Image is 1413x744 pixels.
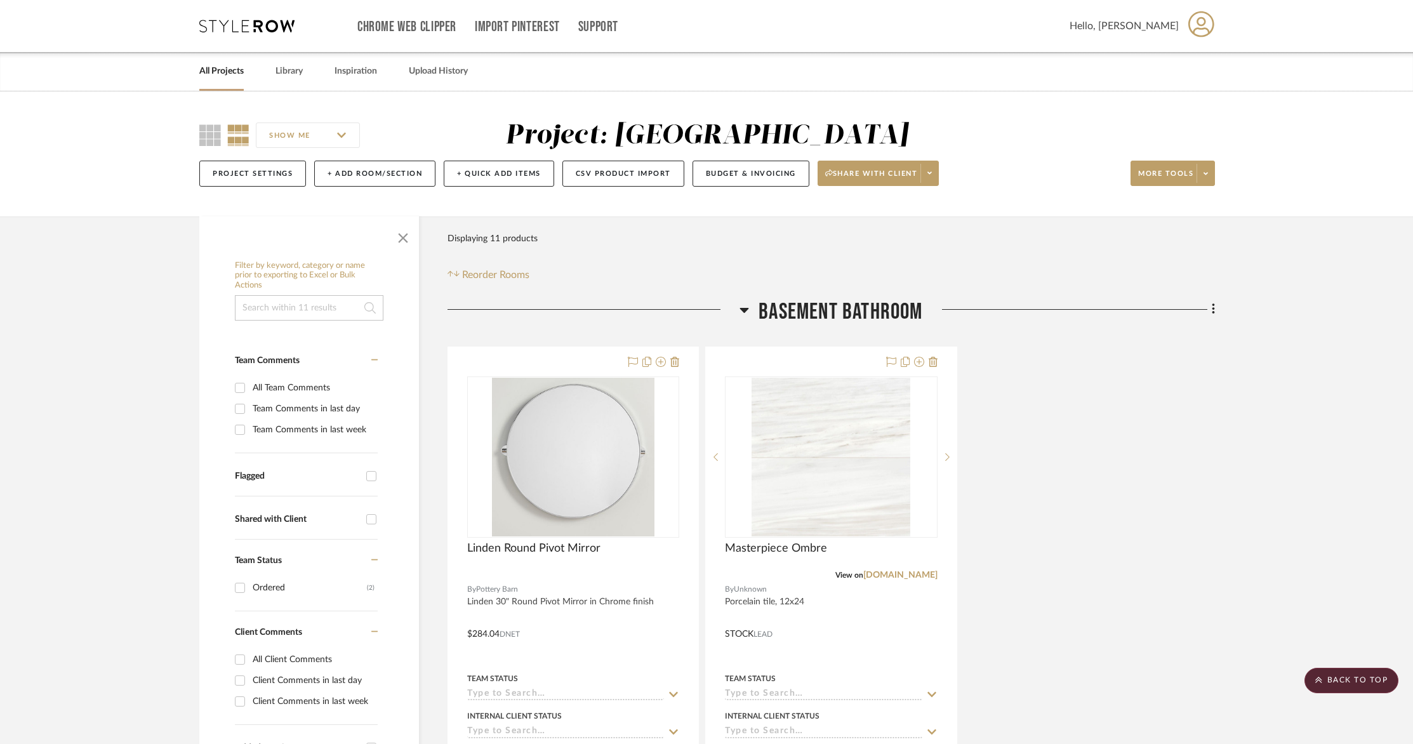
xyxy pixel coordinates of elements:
[275,63,303,80] a: Library
[253,670,375,691] div: Client Comments in last day
[409,63,468,80] a: Upload History
[1304,668,1398,693] scroll-to-top-button: BACK TO TOP
[357,22,456,32] a: Chrome Web Clipper
[492,378,654,536] img: Linden Round Pivot Mirror
[467,541,600,555] span: Linden Round Pivot Mirror
[235,514,360,525] div: Shared with Client
[835,571,863,579] span: View on
[444,161,554,187] button: + Quick Add Items
[759,298,922,326] span: Basement Bathroom
[235,295,383,321] input: Search within 11 results
[562,161,684,187] button: CSV Product Import
[235,556,282,565] span: Team Status
[1138,169,1193,188] span: More tools
[734,583,767,595] span: Unknown
[390,223,416,248] button: Close
[863,571,938,580] a: [DOMAIN_NAME]
[725,673,776,684] div: Team Status
[253,578,367,598] div: Ordered
[467,726,664,738] input: Type to Search…
[818,161,939,186] button: Share with client
[253,378,375,398] div: All Team Comments
[253,691,375,712] div: Client Comments in last week
[467,673,518,684] div: Team Status
[448,267,529,282] button: Reorder Rooms
[693,161,809,187] button: Budget & Invoicing
[199,63,244,80] a: All Projects
[314,161,435,187] button: + Add Room/Section
[578,22,618,32] a: Support
[235,471,360,482] div: Flagged
[467,583,476,595] span: By
[335,63,377,80] a: Inspiration
[1131,161,1215,186] button: More tools
[1070,18,1179,34] span: Hello, [PERSON_NAME]
[725,726,922,738] input: Type to Search…
[367,578,375,598] div: (2)
[476,583,518,595] span: Pottery Barn
[725,541,827,555] span: Masterpiece Ombre
[235,628,302,637] span: Client Comments
[475,22,560,32] a: Import Pinterest
[462,267,529,282] span: Reorder Rooms
[253,649,375,670] div: All Client Comments
[199,161,306,187] button: Project Settings
[448,226,538,251] div: Displaying 11 products
[253,399,375,419] div: Team Comments in last day
[505,123,908,149] div: Project: [GEOGRAPHIC_DATA]
[725,689,922,701] input: Type to Search…
[235,356,300,365] span: Team Comments
[725,710,819,722] div: Internal Client Status
[825,169,918,188] span: Share with client
[752,378,910,536] img: Masterpiece Ombre
[725,583,734,595] span: By
[253,420,375,440] div: Team Comments in last week
[235,261,383,291] h6: Filter by keyword, category or name prior to exporting to Excel or Bulk Actions
[467,689,664,701] input: Type to Search…
[467,710,562,722] div: Internal Client Status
